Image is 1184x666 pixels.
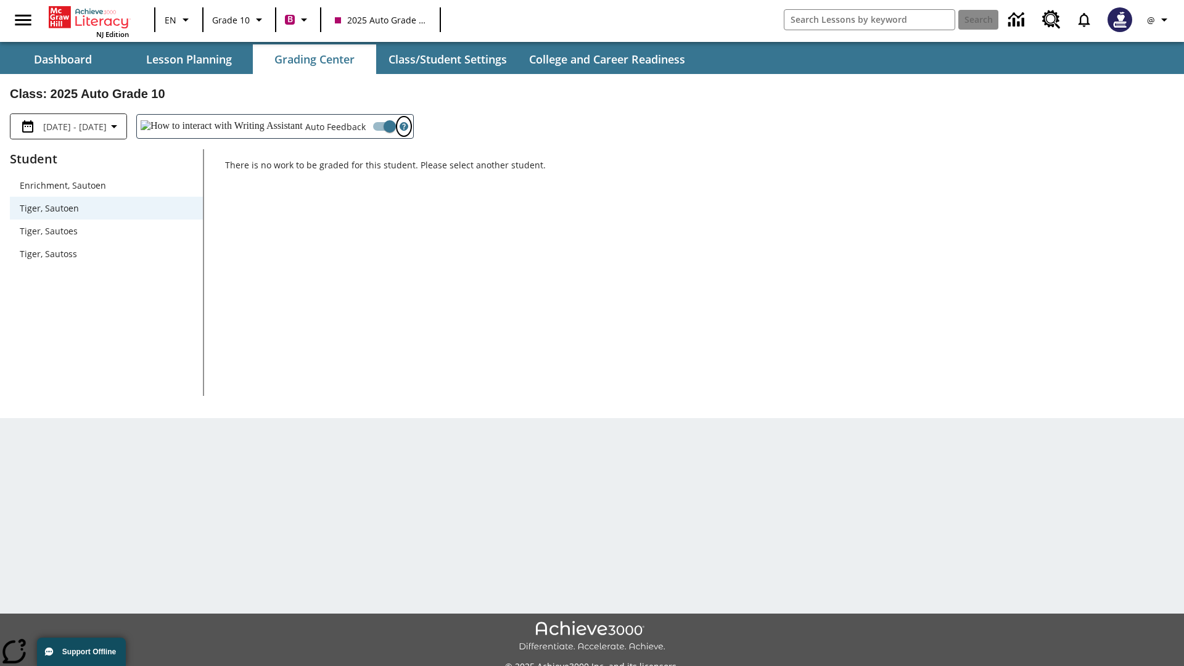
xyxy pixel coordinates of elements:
[519,621,665,652] img: Achieve3000 Differentiate Accelerate Achieve
[15,119,121,134] button: Select the date range menu item
[1108,7,1132,32] img: Avatar
[1001,3,1035,37] a: Data Center
[1100,4,1140,36] button: Select a new avatar
[379,44,517,74] button: Class/Student Settings
[37,638,126,666] button: Support Offline
[253,44,376,74] button: Grading Center
[20,202,193,215] span: Tiger, Sautoen
[10,84,1174,104] h2: Class : 2025 Auto Grade 10
[62,647,116,656] span: Support Offline
[10,220,203,242] div: Tiger, Sautoes
[20,247,193,260] span: Tiger, Sautoss
[305,120,366,133] span: Auto Feedback
[287,12,293,27] span: B
[10,174,203,197] div: Enrichment, Sautoen
[165,14,176,27] span: EN
[207,9,271,31] button: Grade: Grade 10, Select a grade
[1147,14,1155,27] span: @
[159,9,199,31] button: Language: EN, Select a language
[141,120,303,133] img: How to interact with Writing Assistant
[1140,9,1179,31] button: Profile/Settings
[5,2,41,38] button: Open side menu
[10,149,203,169] p: Student
[280,9,316,31] button: Boost Class color is violet red. Change class color
[107,119,121,134] svg: Collapse Date Range Filter
[43,120,107,133] span: [DATE] - [DATE]
[784,10,955,30] input: search field
[1068,4,1100,36] a: Notifications
[395,115,413,138] button: Open Help for Writing Assistant
[96,30,129,39] span: NJ Edition
[335,14,426,27] span: 2025 Auto Grade 10
[127,44,250,74] button: Lesson Planning
[20,179,193,192] span: Enrichment, Sautoen
[1,44,125,74] button: Dashboard
[10,242,203,265] div: Tiger, Sautoss
[49,5,129,30] a: Home
[49,4,129,39] div: Home
[225,159,1174,181] p: There is no work to be graded for this student. Please select another student.
[20,224,193,237] span: Tiger, Sautoes
[1035,3,1068,36] a: Resource Center, Will open in new tab
[519,44,695,74] button: College and Career Readiness
[212,14,250,27] span: Grade 10
[10,197,203,220] div: Tiger, Sautoen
